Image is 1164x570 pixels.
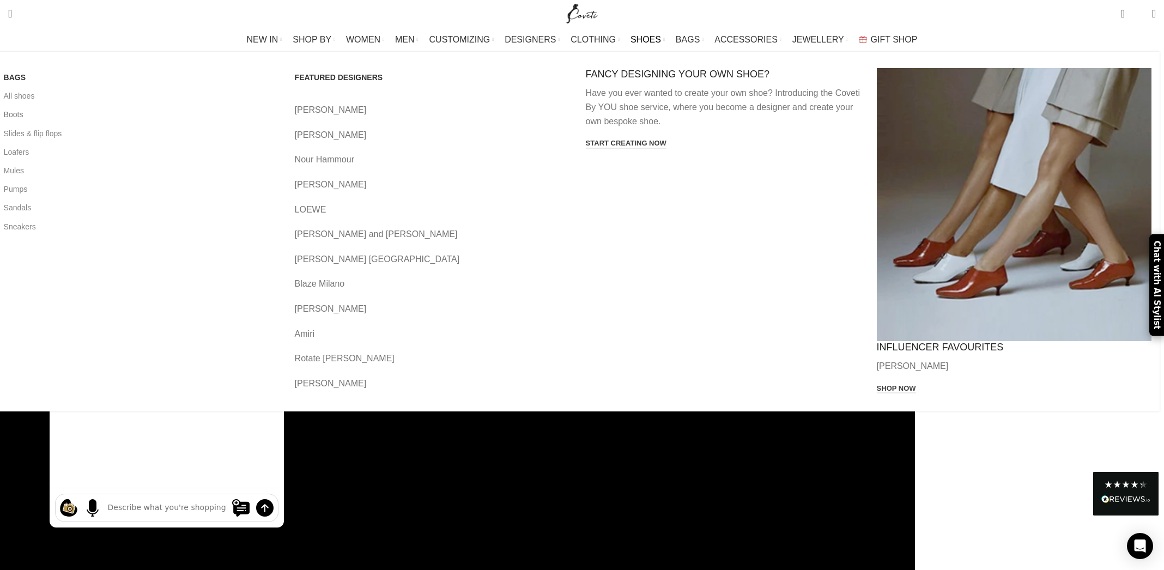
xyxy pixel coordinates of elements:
img: REVIEWS.io [1101,495,1150,503]
a: DESIGNERS [505,29,560,51]
a: [PERSON_NAME] [295,377,569,391]
a: Shop now [877,384,916,394]
span: SHOES [630,34,661,45]
a: All shoes [4,87,278,105]
span: GIFT SHOP [871,34,918,45]
a: NEW IN [247,29,282,51]
a: Amiri [295,327,569,341]
a: Boots [4,105,278,124]
div: Read All Reviews [1101,493,1150,507]
a: [PERSON_NAME] [295,178,569,192]
a: JEWELLERY [792,29,848,51]
div: 4.28 Stars [1104,480,1148,489]
span: CLOTHING [571,34,616,45]
div: My Wishlist [1133,3,1144,25]
a: Site logo [564,8,601,17]
a: Start creating now [586,139,666,149]
span: 0 [1121,5,1130,14]
span: BAGS [676,34,700,45]
a: Pumps [4,180,278,198]
a: Sandals [4,198,278,217]
span: CUSTOMIZING [429,34,490,45]
span: BAGS [4,72,26,82]
span: MEN [395,34,415,45]
a: GIFT SHOP [859,29,918,51]
span: NEW IN [247,34,278,45]
span: SHOP BY [293,34,331,45]
a: Blaze Milano [295,277,569,291]
a: [PERSON_NAME] [295,302,569,316]
a: Nour Hammour [295,153,569,167]
a: Sneakers [4,217,278,236]
a: CUSTOMIZING [429,29,494,51]
a: Banner link [877,68,1151,341]
h4: INFLUENCER FAVOURITES [877,341,1151,354]
a: Search [3,3,17,25]
a: CLOTHING [571,29,620,51]
a: Loafers [4,143,278,161]
a: LOEWE [295,203,569,217]
a: SHOP BY [293,29,335,51]
div: Read All Reviews [1093,472,1159,516]
a: Mules [4,161,278,180]
a: 0 [1115,3,1130,25]
div: Open Intercom Messenger [1127,533,1153,559]
span: ACCESSORIES [714,34,778,45]
span: 0 [1135,11,1143,19]
span: JEWELLERY [792,34,844,45]
a: Rotate [PERSON_NAME] [295,351,569,366]
a: SHOES [630,29,665,51]
a: [PERSON_NAME] [GEOGRAPHIC_DATA] [295,252,569,266]
span: WOMEN [346,34,380,45]
a: ACCESSORIES [714,29,781,51]
a: BAGS [676,29,704,51]
a: WOMEN [346,29,384,51]
a: [PERSON_NAME] [295,128,569,142]
a: MEN [395,29,418,51]
p: [PERSON_NAME] [877,359,1151,373]
span: DESIGNERS [505,34,556,45]
p: Have you ever wanted to create your own shoe? Introducing the Coveti By YOU shoe service, where y... [586,86,860,128]
span: FEATURED DESIGNERS [295,72,383,82]
a: [PERSON_NAME] [295,103,569,117]
a: [PERSON_NAME] and [PERSON_NAME] [295,227,569,241]
div: Main navigation [3,29,1161,51]
h4: FANCY DESIGNING YOUR OWN SHOE? [586,68,860,81]
a: Slides & flip flops [4,124,278,143]
img: GiftBag [859,36,867,43]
